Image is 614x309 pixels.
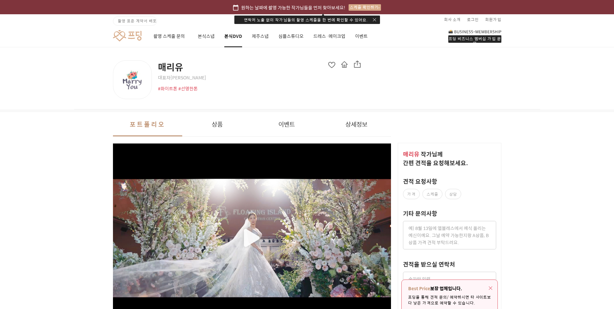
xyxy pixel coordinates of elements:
a: 회사 소개 [444,14,461,25]
a: 로그인 [467,14,479,25]
p: 보장 업체입니다. [408,285,491,292]
a: 제주스냅 [252,25,269,47]
label: 상담 [445,189,461,199]
a: 드레스·메이크업 [313,25,345,47]
label: 기타 문의사항 [403,209,437,218]
label: 견적 요청사항 [403,177,437,186]
a: 이벤트 [355,25,368,47]
span: 매리유 [158,60,361,74]
p: 프딩을 통해 견적 문의/예약하시면 타 사이트보다 낮은 가격으로 예약할 수 있습니다. [408,294,491,306]
strong: Best Price [408,285,430,292]
a: 본식DVD [224,25,242,47]
span: 촬영 표준 계약서 배포 [118,18,157,24]
img: icon-close-red.bbe98f0c.svg [489,286,492,290]
span: 대표자 [PERSON_NAME] [158,74,361,81]
button: 상세정보 [321,112,391,136]
span: #화이트톤 #선명한톤 [158,85,198,92]
button: 포트폴리오 [113,112,183,136]
a: 촬영 스케줄 문의 [153,25,188,47]
span: 작가 님께 간편 견적을 요청해보세요. [403,150,468,167]
span: 원하는 날짜에 촬영 가능한 작가님들을 먼저 찾아보세요! [241,4,345,11]
div: 프딩 비즈니스 멤버십 가입 문의 [448,35,501,43]
label: 가격 [403,189,420,199]
a: 심플스튜디오 [278,25,304,47]
a: 프딩 비즈니스 멤버십 가입 문의 [448,29,501,43]
button: 상품 [182,112,252,136]
a: 회원가입 [485,14,501,25]
a: 본식스냅 [198,25,215,47]
div: 스케줄 확인하기 [349,4,381,11]
div: 연락처 노출 없이 작가님들의 촬영 스케줄을 한 번에 확인할 수 있어요. [234,16,380,24]
input: 숫자만 입력 [403,272,496,286]
button: 이벤트 [252,112,321,136]
label: 견적을 받으실 연락처 [403,260,455,269]
a: 촬영 표준 계약서 배포 [113,17,157,26]
span: 매리유 [403,150,419,158]
label: 스케줄 [422,189,442,199]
